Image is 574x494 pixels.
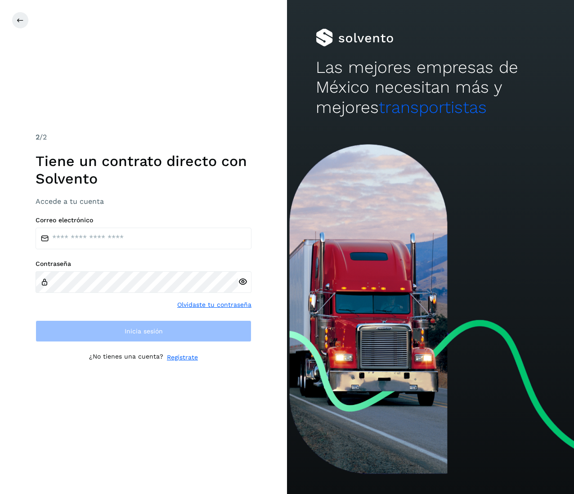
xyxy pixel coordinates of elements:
button: Inicia sesión [36,320,251,342]
p: ¿No tienes una cuenta? [89,353,163,362]
h1: Tiene un contrato directo con Solvento [36,153,251,187]
label: Correo electrónico [36,216,251,224]
span: transportistas [379,98,487,117]
a: Regístrate [167,353,198,362]
span: Inicia sesión [125,328,163,334]
a: Olvidaste tu contraseña [177,300,251,310]
span: 2 [36,133,40,141]
div: /2 [36,132,251,143]
h2: Las mejores empresas de México necesitan más y mejores [316,58,545,117]
h3: Accede a tu cuenta [36,197,251,206]
label: Contraseña [36,260,251,268]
